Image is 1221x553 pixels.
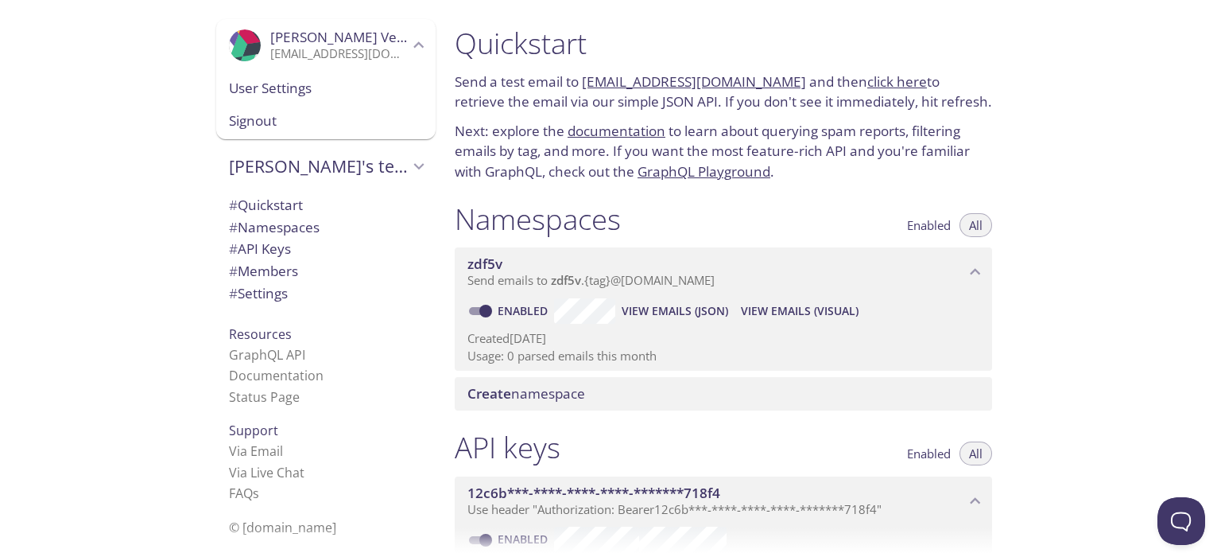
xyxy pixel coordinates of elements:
span: Send emails to . {tag} @[DOMAIN_NAME] [467,272,715,288]
div: zdf5v namespace [455,247,992,297]
iframe: Help Scout Beacon - Open [1157,497,1205,545]
button: View Emails (JSON) [615,298,735,324]
div: Signout [216,104,436,139]
div: Akhil's team [216,146,436,187]
span: zdf5v [551,272,581,288]
button: Enabled [897,213,960,237]
span: Signout [229,111,423,131]
button: Enabled [897,442,960,465]
div: Members [216,260,436,282]
span: Support [229,422,278,439]
span: View Emails (Visual) [741,302,859,321]
div: Team Settings [216,282,436,305]
span: © [DOMAIN_NAME] [229,519,336,536]
span: Resources [229,325,292,343]
button: All [959,213,992,237]
a: GraphQL Playground [638,162,770,181]
span: Members [229,262,298,280]
div: Akhil Verma [216,19,436,72]
a: [EMAIL_ADDRESS][DOMAIN_NAME] [582,72,806,91]
a: Status Page [229,388,300,406]
h1: Quickstart [455,25,992,61]
span: namespace [467,384,585,403]
span: View Emails (JSON) [622,302,728,321]
span: Settings [229,284,288,302]
div: Namespaces [216,216,436,239]
span: # [229,284,238,302]
span: # [229,196,238,214]
div: User Settings [216,72,436,105]
span: [PERSON_NAME]'s team [229,155,409,177]
span: Create [467,384,511,403]
span: Quickstart [229,196,303,214]
span: # [229,240,238,258]
span: # [229,218,238,236]
span: API Keys [229,240,291,258]
div: Create namespace [455,377,992,411]
p: Usage: 0 parsed emails this month [467,348,979,364]
div: API Keys [216,238,436,260]
a: Documentation [229,367,324,384]
a: documentation [568,122,665,140]
span: # [229,262,238,280]
p: [EMAIL_ADDRESS][DOMAIN_NAME] [270,46,409,62]
p: Send a test email to and then to retrieve the email via our simple JSON API. If you don't see it ... [455,72,992,112]
a: Enabled [495,303,554,318]
a: GraphQL API [229,346,305,364]
p: Created [DATE] [467,330,979,347]
span: Namespaces [229,218,320,236]
h1: Namespaces [455,201,621,237]
p: Next: explore the to learn about querying spam reports, filtering emails by tag, and more. If you... [455,121,992,182]
a: Via Email [229,442,283,460]
a: FAQ [229,485,259,502]
button: All [959,442,992,465]
span: User Settings [229,78,423,99]
a: Via Live Chat [229,464,304,481]
h1: API keys [455,430,560,465]
span: [PERSON_NAME] Verma [270,28,423,46]
span: s [253,485,259,502]
a: click here [867,72,927,91]
button: View Emails (Visual) [735,298,865,324]
span: zdf5v [467,255,502,273]
div: Quickstart [216,194,436,216]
